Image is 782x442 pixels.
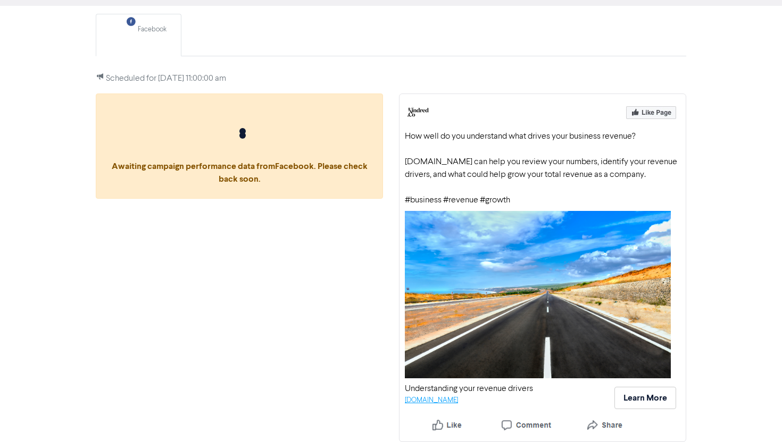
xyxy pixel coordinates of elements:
[405,211,671,378] img: Your Selected Media
[405,130,680,207] div: How well do you understand what drives your business revenue? [DOMAIN_NAME] can help you review y...
[645,327,782,442] iframe: Chat Widget
[138,24,167,35] div: Facebook
[405,413,645,436] img: Like, Comment, Share
[96,72,686,85] p: Scheduled for [DATE] 11:00:00 am
[405,397,458,404] a: [DOMAIN_NAME]
[614,387,676,409] button: Learn More
[626,106,676,119] img: Like Page
[405,382,533,395] div: Understanding your revenue drivers
[107,128,372,184] span: Awaiting campaign performance data from Facebook . Please check back soon.
[614,394,676,402] a: Learn More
